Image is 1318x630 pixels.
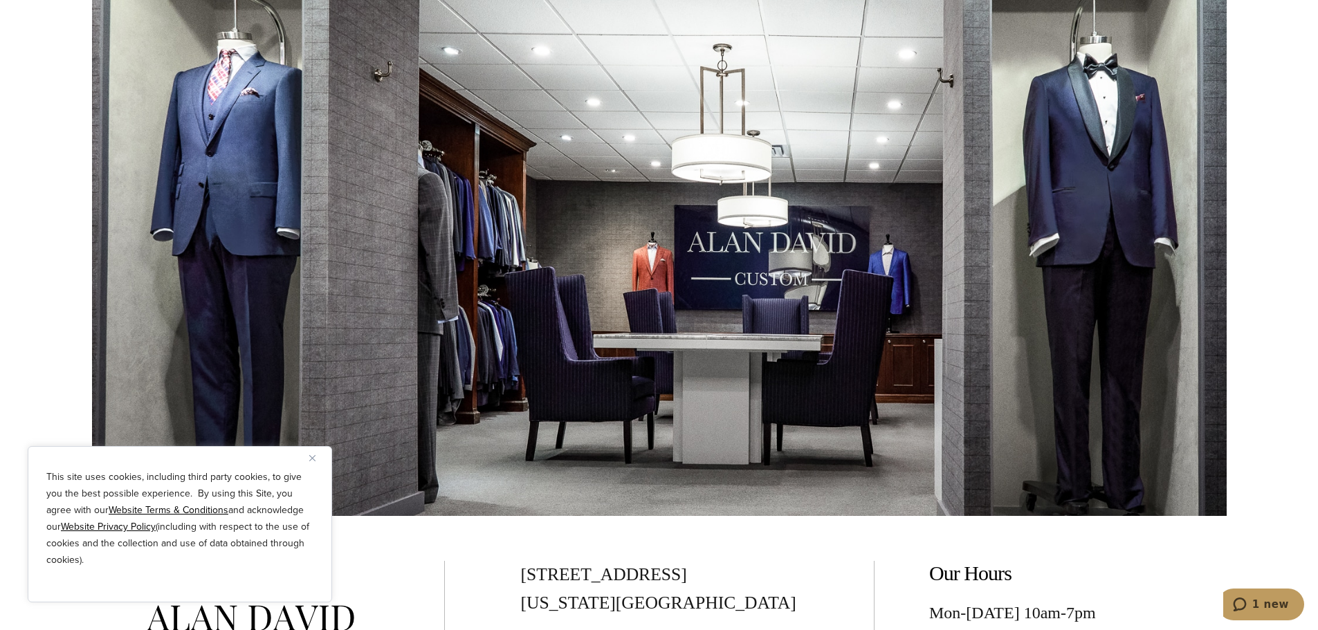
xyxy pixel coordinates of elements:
[1223,589,1304,623] iframe: Opens a widget where you can chat to one of our agents
[929,561,1206,586] h2: Our Hours
[61,519,156,534] a: Website Privacy Policy
[521,561,798,618] div: [STREET_ADDRESS] [US_STATE][GEOGRAPHIC_DATA]
[309,455,315,461] img: Close
[46,469,313,568] p: This site uses cookies, including third party cookies, to give you the best possible experience. ...
[309,450,326,466] button: Close
[109,503,228,517] a: Website Terms & Conditions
